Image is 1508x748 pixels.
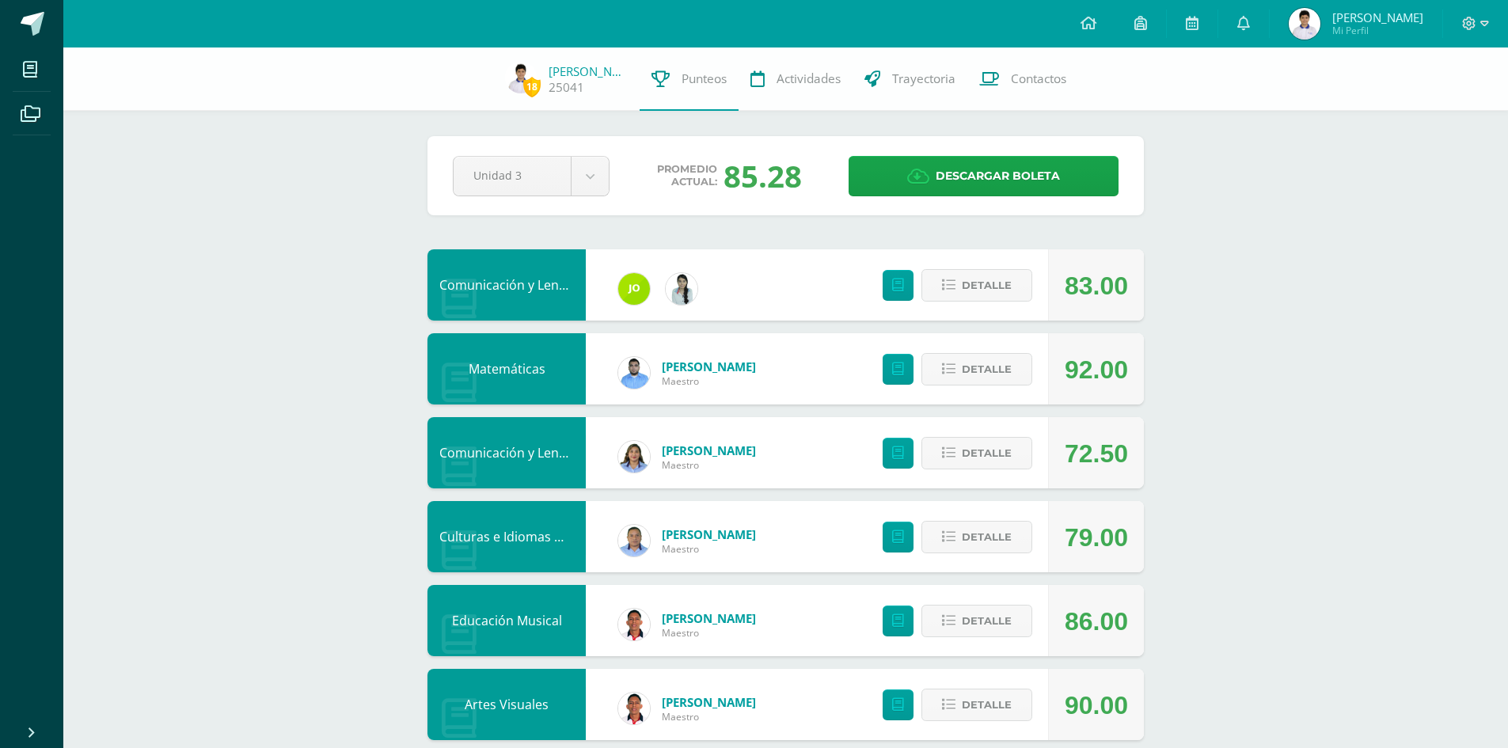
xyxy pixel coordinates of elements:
span: Promedio actual: [657,163,717,188]
a: [PERSON_NAME] [662,442,756,458]
img: d5f85972cab0d57661bd544f50574cc9.png [618,441,650,473]
a: Descargar boleta [849,156,1119,196]
img: ea7da6ec4358329a77271c763a2d9c46.png [618,609,650,640]
img: 074080cf5bc733bfb543c5917e2dee20.png [1289,8,1320,40]
a: [PERSON_NAME] [549,63,628,79]
button: Detalle [921,437,1032,469]
img: 937d777aa527c70189f9fb3facc5f1f6.png [666,273,697,305]
img: 79eb5cb28572fb7ebe1e28c28929b0fa.png [618,273,650,305]
div: Educación Musical [427,585,586,656]
span: Maestro [662,542,756,556]
span: Actividades [777,70,841,87]
img: 074080cf5bc733bfb543c5917e2dee20.png [505,62,537,93]
a: Punteos [640,47,739,111]
button: Detalle [921,269,1032,302]
span: Trayectoria [892,70,955,87]
span: Detalle [962,439,1012,468]
a: Unidad 3 [454,157,609,196]
span: Detalle [962,271,1012,300]
span: [PERSON_NAME] [1332,9,1423,25]
div: Culturas e Idiomas Mayas Garífuna o Xinca [427,501,586,572]
span: Contactos [1011,70,1066,87]
span: Detalle [962,606,1012,636]
button: Detalle [921,521,1032,553]
div: 86.00 [1065,586,1128,657]
img: 58211983430390fd978f7a65ba7f1128.png [618,525,650,556]
span: Detalle [962,522,1012,552]
div: 72.50 [1065,418,1128,489]
button: Detalle [921,605,1032,637]
a: Actividades [739,47,853,111]
button: Detalle [921,689,1032,721]
div: 92.00 [1065,334,1128,405]
span: Detalle [962,690,1012,720]
img: ea7da6ec4358329a77271c763a2d9c46.png [618,693,650,724]
div: 90.00 [1065,670,1128,741]
div: 83.00 [1065,250,1128,321]
a: Contactos [967,47,1078,111]
a: [PERSON_NAME] [662,610,756,626]
div: 79.00 [1065,502,1128,573]
a: [PERSON_NAME] [662,694,756,710]
div: Comunicación y Lenguaje Idioma Español [427,417,586,488]
span: Detalle [962,355,1012,384]
span: Descargar boleta [936,157,1060,196]
span: Maestro [662,710,756,723]
img: 54ea75c2c4af8710d6093b43030d56ea.png [618,357,650,389]
span: Punteos [682,70,727,87]
span: Unidad 3 [473,157,551,194]
a: 25041 [549,79,584,96]
span: Maestro [662,626,756,640]
span: Maestro [662,458,756,472]
div: Matemáticas [427,333,586,404]
span: Mi Perfil [1332,24,1423,37]
button: Detalle [921,353,1032,385]
a: [PERSON_NAME] [662,359,756,374]
a: Trayectoria [853,47,967,111]
a: [PERSON_NAME] [662,526,756,542]
div: 85.28 [724,155,802,196]
div: Artes Visuales [427,669,586,740]
span: 18 [523,77,541,97]
div: Comunicación y Lenguaje, Idioma Extranjero [427,249,586,321]
span: Maestro [662,374,756,388]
